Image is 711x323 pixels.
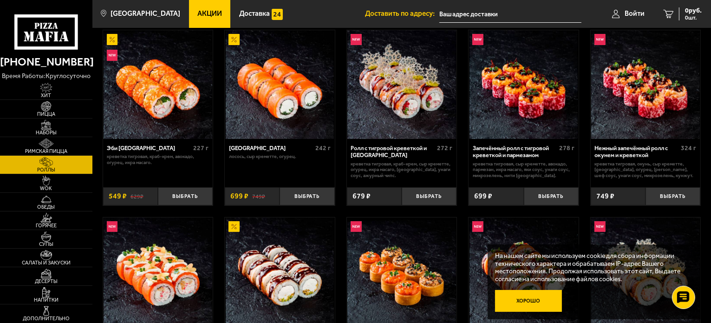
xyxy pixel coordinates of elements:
div: [GEOGRAPHIC_DATA] [229,145,313,152]
a: НовинкаНежный запечённый ролл с окунем и креветкой [591,30,701,139]
a: НовинкаЗапечённый ролл с тигровой креветкой и пармезаном [469,30,579,139]
img: Нежный запечённый ролл с окунем и креветкой [591,30,700,139]
s: 749 ₽ [252,192,265,200]
img: Эби Калифорния [104,30,212,139]
img: Ролл с тигровой креветкой и Гуакамоле [347,30,456,139]
span: 699 ₽ [230,192,248,200]
span: 278 г [559,144,574,152]
span: 242 г [315,144,331,152]
img: Новинка [472,221,483,232]
span: 699 ₽ [474,192,492,200]
button: Выбрать [280,187,334,205]
span: Доставить по адресу: [365,10,439,17]
p: креветка тигровая, краб-крем, Сыр креметте, огурец, икра масаго, [GEOGRAPHIC_DATA], унаги соус, а... [351,161,452,179]
button: Выбрать [524,187,579,205]
img: Филадельфия [226,30,334,139]
p: На нашем сайте мы используем cookie для сбора информации технического характера и обрабатываем IP... [495,252,688,283]
span: 679 ₽ [352,192,371,200]
div: Ролл с тигровой креветкой и [GEOGRAPHIC_DATA] [351,145,435,159]
input: Ваш адрес доставки [439,6,581,23]
p: креветка тигровая, Сыр креметте, авокадо, пармезан, икра масаго, яки соус, унаги соус, микрозелен... [473,161,574,179]
img: Акционный [228,34,240,45]
a: НовинкаРолл с тигровой креветкой и Гуакамоле [347,30,457,139]
span: 0 шт. [685,15,702,20]
span: Акции [197,10,222,17]
div: Запечённый ролл с тигровой креветкой и пармезаном [473,145,557,159]
a: АкционныйФиладельфия [225,30,335,139]
img: Акционный [228,221,240,232]
img: Новинка [594,34,606,45]
span: 749 ₽ [596,192,614,200]
span: Войти [625,10,645,17]
s: 629 ₽ [130,192,144,200]
p: лосось, Сыр креметте, огурец. [229,154,331,160]
span: 272 г [437,144,453,152]
div: Эби [GEOGRAPHIC_DATA] [107,145,191,152]
button: Выбрать [402,187,457,205]
span: 549 ₽ [109,192,127,200]
span: Доставка [239,10,270,17]
img: Новинка [472,34,483,45]
button: Выбрать [158,187,213,205]
img: Новинка [351,34,362,45]
div: Нежный запечённый ролл с окунем и креветкой [594,145,678,159]
img: Акционный [107,34,118,45]
img: Новинка [107,221,118,232]
button: Выбрать [646,187,700,205]
span: [GEOGRAPHIC_DATA] [111,10,180,17]
img: Новинка [351,221,362,232]
img: 15daf4d41897b9f0e9f617042186c801.svg [272,9,283,20]
p: креветка тигровая, краб-крем, авокадо, огурец, икра масаго. [107,154,209,166]
img: Новинка [107,50,118,61]
p: креветка тигровая, окунь, Сыр креметте, [GEOGRAPHIC_DATA], огурец, [PERSON_NAME], шеф соус, унаги... [594,161,696,179]
span: 227 г [193,144,209,152]
img: Запечённый ролл с тигровой креветкой и пармезаном [470,30,578,139]
img: Новинка [594,221,606,232]
button: Хорошо [495,290,562,312]
span: 0 руб. [685,7,702,14]
span: 324 г [681,144,697,152]
a: АкционныйНовинкаЭби Калифорния [103,30,213,139]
